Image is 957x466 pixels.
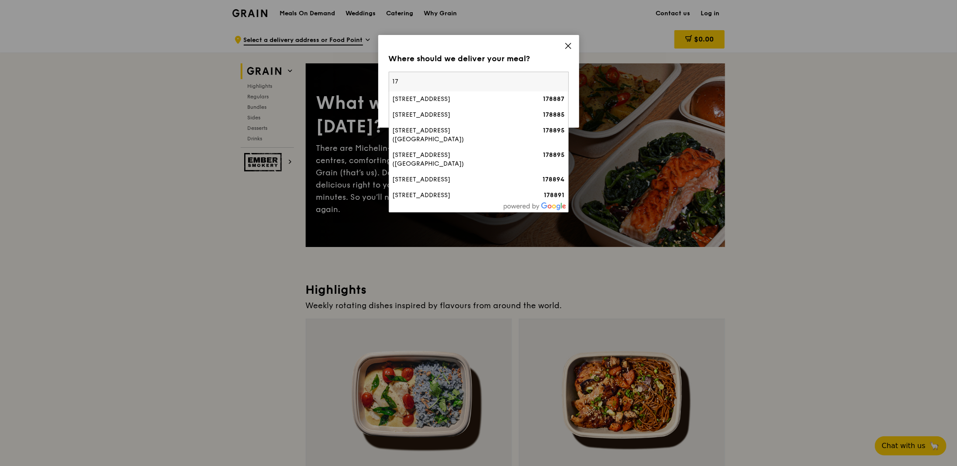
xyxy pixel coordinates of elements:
[544,191,565,199] strong: 178891
[389,52,569,65] div: Where should we deliver your meal?
[543,111,565,118] strong: 178885
[543,127,565,134] strong: 178895
[393,95,522,104] div: [STREET_ADDRESS]
[504,202,567,210] img: powered-by-google.60e8a832.png
[393,175,522,184] div: [STREET_ADDRESS]
[543,176,565,183] strong: 178894
[393,126,522,144] div: [STREET_ADDRESS] ([GEOGRAPHIC_DATA])
[543,151,565,159] strong: 178895
[543,95,565,103] strong: 178887
[393,111,522,119] div: [STREET_ADDRESS]
[393,191,522,200] div: [STREET_ADDRESS]
[393,151,522,168] div: [STREET_ADDRESS] ([GEOGRAPHIC_DATA])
